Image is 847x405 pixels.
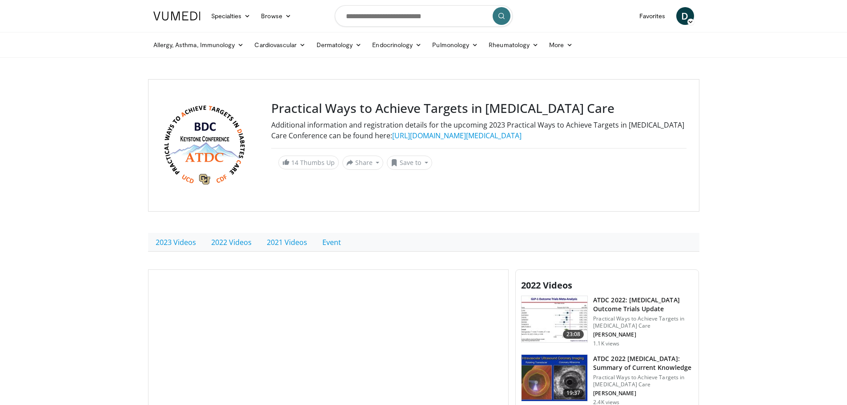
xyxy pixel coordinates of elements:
[342,156,384,170] button: Share
[271,101,686,116] h3: Practical Ways to Achieve Targets in [MEDICAL_DATA] Care
[521,279,572,291] span: 2022 Videos
[315,233,349,252] a: Event
[593,354,693,372] h3: ATDC 2022 [MEDICAL_DATA]: Summary of Current Knowledge
[256,7,297,25] a: Browse
[291,158,298,167] span: 14
[206,7,256,25] a: Specialties
[634,7,671,25] a: Favorites
[427,36,483,54] a: Pulmonology
[249,36,311,54] a: Cardiovascular
[259,233,315,252] a: 2021 Videos
[676,7,694,25] a: D
[593,296,693,313] h3: ATDC 2022: [MEDICAL_DATA] Outcome Trials Update
[544,36,578,54] a: More
[392,131,522,140] a: [URL][DOMAIN_NAME][MEDICAL_DATA]
[367,36,427,54] a: Endocrinology
[593,390,693,397] p: [PERSON_NAME]
[278,156,339,169] a: 14 Thumbs Up
[204,233,259,252] a: 2022 Videos
[148,233,204,252] a: 2023 Videos
[483,36,544,54] a: Rheumatology
[563,330,584,339] span: 23:08
[311,36,367,54] a: Dermatology
[521,296,693,347] a: 23:08 ATDC 2022: [MEDICAL_DATA] Outcome Trials Update Practical Ways to Achieve Targets in [MEDIC...
[522,296,587,342] img: 46cb8791-2b0a-45d1-976a-5f3c0d9fc0b9.150x105_q85_crop-smart_upscale.jpg
[271,120,686,141] div: Additional information and registration details for the upcoming 2023 Practical Ways to Achieve T...
[522,355,587,401] img: 6958c5e9-ca20-4d1c-aff7-91a4c562ffe3.150x105_q85_crop-smart_upscale.jpg
[593,315,693,329] p: Practical Ways to Achieve Targets in [MEDICAL_DATA] Care
[148,36,249,54] a: Allergy, Asthma, Immunology
[593,340,619,347] p: 1.1K views
[593,374,693,388] p: Practical Ways to Achieve Targets in [MEDICAL_DATA] Care
[387,156,432,170] button: Save to
[335,5,513,27] input: Search topics, interventions
[153,12,201,20] img: VuMedi Logo
[563,389,584,397] span: 19:37
[593,331,693,338] p: [PERSON_NAME]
